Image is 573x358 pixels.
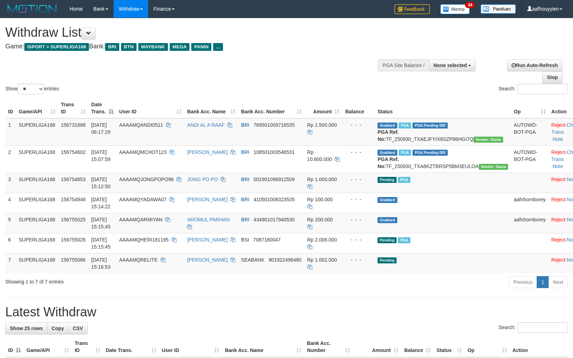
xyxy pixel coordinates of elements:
[91,257,111,270] span: [DATE] 15:16:53
[61,197,86,202] span: 156754946
[5,213,16,233] td: 5
[16,145,58,173] td: SUPERLIGA168
[551,177,566,182] a: Reject
[253,149,295,155] span: Copy 108501003546531 to clipboard
[375,145,511,173] td: TF_250930_TXA8KZTBRSP5BM3EULOA
[307,217,333,222] span: Rp 200.000
[91,217,111,229] span: [DATE] 15:15:45
[375,118,511,146] td: TF_250930_TXAEJFYIX8SZP86HGI7Q
[253,217,295,222] span: Copy 434901017940530 to clipboard
[551,237,566,243] a: Reject
[5,173,16,193] td: 3
[241,237,249,243] span: BSI
[378,156,399,169] b: PGA Ref. No:
[345,256,372,263] div: - - -
[551,197,566,202] a: Reject
[91,237,111,250] span: [DATE] 15:15:45
[91,122,111,135] span: [DATE] 06:17:29
[345,216,372,223] div: - - -
[342,98,375,118] th: Balance
[253,177,295,182] span: Copy 001901098912509 to clipboard
[412,150,448,156] span: PGA Pending
[138,43,168,51] span: MAYBANK
[105,43,119,51] span: BRI
[378,123,397,129] span: Grabbed
[479,164,508,170] span: Vendor URL: https://trx31.1velocity.biz
[553,163,563,169] a: Note
[518,84,568,94] input: Search:
[345,121,372,129] div: - - -
[222,337,304,357] th: Bank Acc. Name: activate to sort column ascending
[394,4,430,14] img: Feedback.jpg
[345,236,372,243] div: - - -
[5,118,16,146] td: 1
[16,98,58,118] th: Game/API: activate to sort column ascending
[5,322,47,334] a: Show 25 rows
[518,322,568,333] input: Search:
[378,150,397,156] span: Grabbed
[378,129,399,142] b: PGA Ref. No:
[103,337,159,357] th: Date Trans.: activate to sort column ascending
[510,337,568,357] th: Action
[378,237,397,243] span: Pending
[548,276,568,288] a: Next
[10,326,43,331] span: Show 25 rows
[307,257,337,263] span: Rp 1.002.000
[61,177,86,182] span: 156754853
[68,322,88,334] a: CSV
[241,217,249,222] span: BRI
[551,149,566,155] a: Reject
[119,217,163,222] span: AAAAMQARMIYAN
[440,4,470,14] img: Button%20Memo.svg
[511,145,548,173] td: AUTOWD-BOT-PGA
[16,173,58,193] td: SUPERLIGA168
[398,177,410,183] span: Marked by aafheankoy
[119,257,158,263] span: AAAAMQRELITE
[412,123,448,129] span: PGA Pending
[537,276,549,288] a: 1
[304,98,343,118] th: Amount: activate to sort column ascending
[5,193,16,213] td: 4
[399,123,411,129] span: Marked by aafromsomean
[345,196,372,203] div: - - -
[269,257,301,263] span: Copy 901922496480 to clipboard
[511,193,548,213] td: aafnhornborey
[511,118,548,146] td: AUTOWD-BOT-PGA
[187,237,228,243] a: [PERSON_NAME]
[61,237,86,243] span: 156755026
[241,177,249,182] span: BRI
[47,322,68,334] a: Copy
[5,253,16,273] td: 7
[434,62,467,68] span: None selected
[307,149,332,162] span: Rp 10.600.000
[551,122,566,128] a: Reject
[241,149,249,155] span: BRI
[52,326,64,331] span: Copy
[398,237,410,243] span: Marked by aafsengchandara
[187,217,230,222] a: AROMUL PARHAN
[16,233,58,253] td: SUPERLIGA168
[241,197,249,202] span: BRI
[5,233,16,253] td: 6
[429,59,476,71] button: None selected
[91,149,111,162] span: [DATE] 15:07:59
[307,237,337,243] span: Rp 2.006.000
[465,2,475,8] span: 34
[187,197,228,202] a: [PERSON_NAME]
[5,305,568,319] h1: Latest Withdraw
[345,176,372,183] div: - - -
[542,71,562,83] a: Stop
[16,253,58,273] td: SUPERLIGA168
[159,337,222,357] th: User ID: activate to sort column ascending
[481,4,516,14] img: panduan.png
[61,257,86,263] span: 156755086
[61,217,86,222] span: 156755025
[72,337,103,357] th: Trans ID: activate to sort column ascending
[116,98,185,118] th: User ID: activate to sort column ascending
[434,337,465,357] th: Status: activate to sort column ascending
[551,217,566,222] a: Reject
[119,122,163,128] span: AAAAMQANDI0511
[253,237,281,243] span: Copy 7087180047 to clipboard
[170,43,190,51] span: MEGA
[238,98,304,118] th: Bank Acc. Number: activate to sort column ascending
